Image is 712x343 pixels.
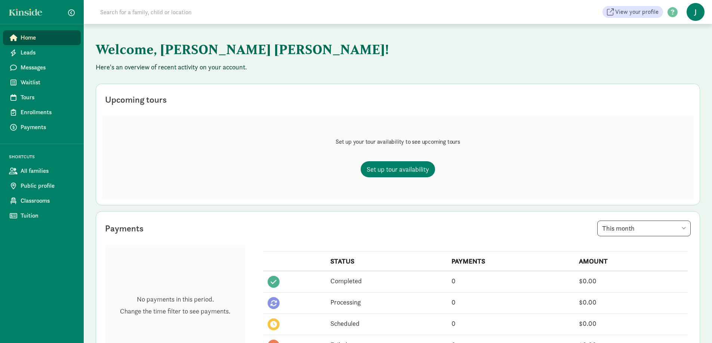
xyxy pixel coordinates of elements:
a: Home [3,30,81,45]
a: Tours [3,90,81,105]
div: 0 [451,297,570,307]
h1: Welcome, [PERSON_NAME] [PERSON_NAME]! [96,36,466,63]
a: Classrooms [3,193,81,208]
th: PAYMENTS [447,252,575,271]
div: Payments [105,222,144,235]
a: Waitlist [3,75,81,90]
div: 0 [451,318,570,328]
span: Set up tour availability [367,164,429,174]
span: Classrooms [21,196,75,205]
span: Messages [21,63,75,72]
iframe: Chat Widget [675,307,712,343]
div: Scheduled [330,318,443,328]
p: Change the time filter to see payments. [120,307,230,316]
span: Leads [21,48,75,57]
span: Home [21,33,75,42]
a: Tuition [3,208,81,223]
div: $0.00 [579,276,683,286]
span: Enrollments [21,108,75,117]
span: Waitlist [21,78,75,87]
a: View your profile [602,6,663,18]
div: $0.00 [579,318,683,328]
p: Set up your tour availability to see upcoming tours [336,137,460,146]
span: All families [21,166,75,175]
th: STATUS [326,252,447,271]
span: J [687,3,705,21]
div: Processing [330,297,443,307]
a: All families [3,163,81,178]
div: $0.00 [579,297,683,307]
p: No payments in this period. [120,295,230,304]
th: AMOUNT [574,252,688,271]
div: 0 [451,276,570,286]
a: Enrollments [3,105,81,120]
a: Public profile [3,178,81,193]
span: Tuition [21,211,75,220]
p: Here's an overview of recent activity on your account. [96,63,700,72]
span: Public profile [21,181,75,190]
div: Completed [330,276,443,286]
a: Messages [3,60,81,75]
a: Payments [3,120,81,135]
a: Set up tour availability [361,161,435,177]
input: Search for a family, child or location [96,4,305,19]
div: Upcoming tours [105,93,167,106]
a: Leads [3,45,81,60]
span: Tours [21,93,75,102]
span: View your profile [615,7,659,16]
span: Payments [21,123,75,132]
